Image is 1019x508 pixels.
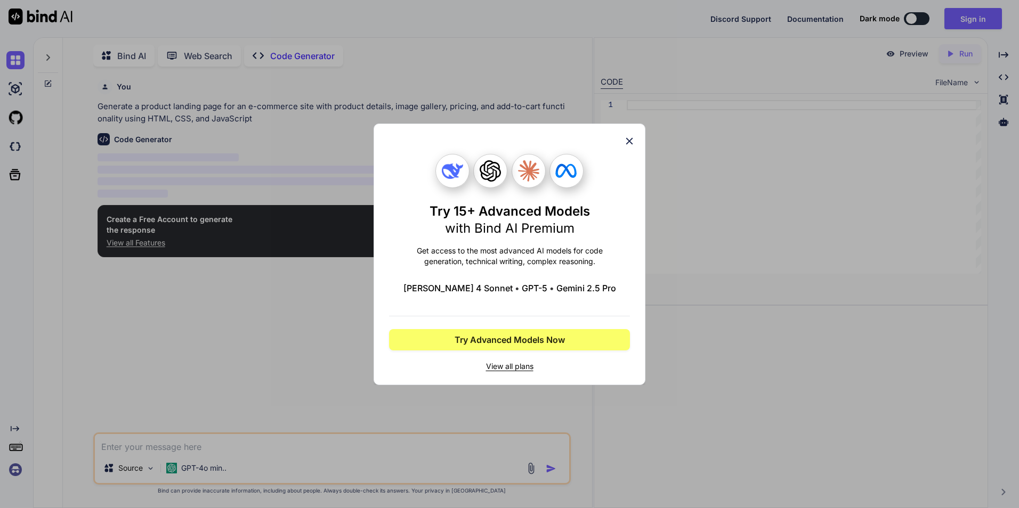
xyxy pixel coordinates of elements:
[515,282,520,294] span: •
[430,203,590,237] h1: Try 15+ Advanced Models
[522,282,547,294] span: GPT-5
[389,361,630,372] span: View all plans
[549,282,554,294] span: •
[389,245,630,267] p: Get access to the most advanced AI models for code generation, technical writing, complex reasoning.
[445,220,575,236] span: with Bind AI Premium
[389,329,630,350] button: Try Advanced Models Now
[455,333,565,346] span: Try Advanced Models Now
[556,282,616,294] span: Gemini 2.5 Pro
[403,282,513,294] span: [PERSON_NAME] 4 Sonnet
[442,160,463,182] img: Deepseek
